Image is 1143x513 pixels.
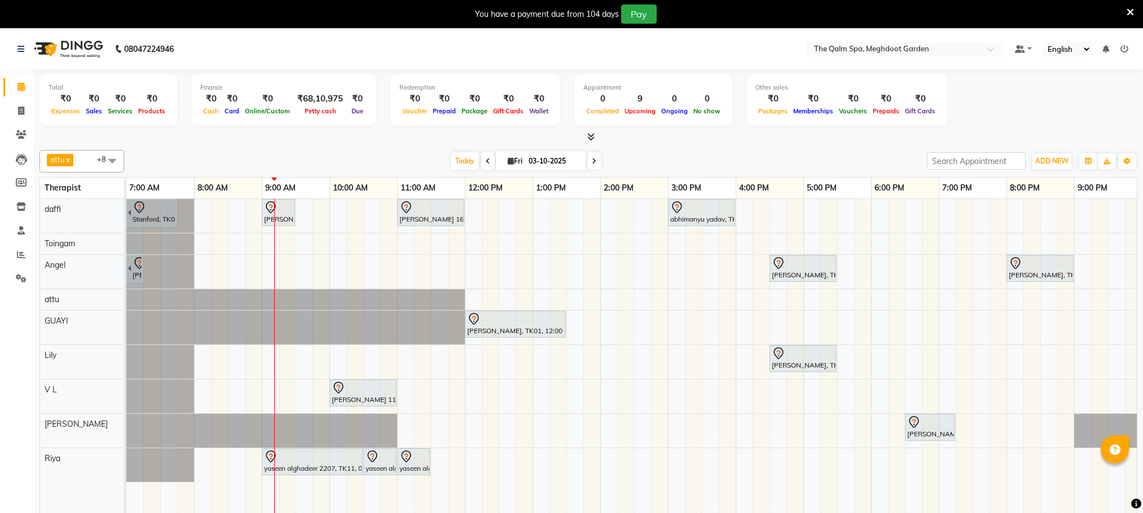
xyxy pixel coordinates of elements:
[872,180,907,196] a: 6:00 PM
[583,83,723,92] div: Appointment
[691,107,723,115] span: No show
[105,107,135,115] span: Services
[836,107,870,115] span: Vouchers
[45,204,61,214] span: daffi
[1007,180,1043,196] a: 8:00 PM
[526,92,551,105] div: ₹0
[124,33,174,65] b: 08047224946
[200,92,222,105] div: ₹0
[195,180,231,196] a: 8:00 AM
[755,107,790,115] span: Packages
[658,107,691,115] span: Ongoing
[364,450,395,474] div: yaseen alghadeer 2207, TK11, 10:30 AM-11:00 AM, De-Stress Back & Shoulder Massage with Herbal Hot...
[583,107,622,115] span: Completed
[330,180,371,196] a: 10:00 AM
[131,256,142,280] div: [PERSON_NAME], TK07, 06:15 AM-07:15 AM, Swedish De-Stress - 60 Mins
[601,180,636,196] a: 2:00 PM
[669,180,704,196] a: 3:00 PM
[222,92,242,105] div: ₹0
[45,419,108,429] span: [PERSON_NAME]
[771,347,836,370] div: [PERSON_NAME], TK03, 04:30 PM-05:30 PM, Swedish De-Stress - 60 Mins
[658,92,691,105] div: 0
[131,201,175,224] div: Stanford, TK04, 06:45 AM-07:45 AM, Swedish De-Stress - 60 Mins
[870,92,902,105] div: ₹0
[398,201,463,224] div: [PERSON_NAME] 1621, TK06, 11:00 AM-12:00 PM, Javanese Pampering - 60 Mins
[533,180,569,196] a: 1:00 PM
[466,312,565,336] div: [PERSON_NAME], TK01, 12:00 PM-01:30 PM, Javanese Pampering - 90 Mins
[242,107,293,115] span: Online/Custom
[622,107,658,115] span: Upcoming
[669,201,734,224] div: abhimanyu yadav, TK09, 03:00 PM-04:00 PM, Javanese Pampering - 60 Mins
[263,201,294,224] div: [PERSON_NAME], TK10, 09:00 AM-09:30 AM, De-Stress Back & Shoulder Massage - 30 Mins
[939,180,975,196] a: 7:00 PM
[398,180,438,196] a: 11:00 AM
[399,107,430,115] span: Voucher
[836,92,870,105] div: ₹0
[45,183,81,193] span: Therapist
[790,92,836,105] div: ₹0
[97,154,115,163] span: +8
[906,415,954,439] div: [PERSON_NAME], TK02, 06:30 PM-07:15 PM, BLOW DRY
[45,238,75,249] span: Toingam
[293,92,348,105] div: ₹68,10,975
[771,256,836,280] div: [PERSON_NAME], TK03, 04:30 PM-05:30 PM, Swedish De-Stress - 60 Mins
[736,180,772,196] a: 4:00 PM
[902,92,938,105] div: ₹0
[45,384,57,395] span: V L
[45,260,65,270] span: Angel
[459,92,490,105] div: ₹0
[1096,468,1132,502] iframe: chat widget
[302,107,339,115] span: Petty cash
[526,107,551,115] span: Wallet
[755,83,938,92] div: Other sales
[691,92,723,105] div: 0
[83,92,105,105] div: ₹0
[222,107,242,115] span: Card
[430,107,459,115] span: Prepaid
[451,152,479,170] span: Today
[348,92,367,105] div: ₹0
[755,92,790,105] div: ₹0
[790,107,836,115] span: Memberships
[902,107,938,115] span: Gift Cards
[65,155,70,164] a: x
[525,153,582,170] input: 2025-10-03
[49,107,83,115] span: Expenses
[1035,157,1069,165] span: ADD NEW
[200,107,222,115] span: Cash
[804,180,839,196] a: 5:00 PM
[49,83,168,92] div: Total
[459,107,490,115] span: Package
[621,5,657,24] button: Pay
[45,453,60,463] span: Riya
[262,180,298,196] a: 9:00 AM
[49,92,83,105] div: ₹0
[399,83,551,92] div: Redemption
[263,450,362,474] div: yaseen alghadeer 2207, TK11, 09:00 AM-10:30 AM, Javanese Pampering - 90 Mins
[45,316,68,326] span: GUAYI
[399,92,430,105] div: ₹0
[927,152,1026,170] input: Search Appointment
[135,92,168,105] div: ₹0
[490,107,526,115] span: Gift Cards
[126,180,162,196] a: 7:00 AM
[135,107,168,115] span: Products
[870,107,902,115] span: Prepaids
[105,92,135,105] div: ₹0
[349,107,366,115] span: Due
[398,450,429,474] div: yaseen alghadeer 2207, TK11, 11:00 AM-11:30 AM, FULL ARM WAX
[200,83,367,92] div: Finance
[622,92,658,105] div: 9
[45,294,59,304] span: attu
[505,157,525,165] span: Fri
[45,350,56,360] span: Lily
[50,155,65,164] span: attu
[430,92,459,105] div: ₹0
[331,381,395,405] div: [PERSON_NAME] 1124, TK05, 10:00 AM-11:00 AM, Swedish De-Stress - 60 Mins
[583,92,622,105] div: 0
[1032,153,1071,169] button: ADD NEW
[475,8,619,20] div: You have a payment due from 104 days
[242,92,293,105] div: ₹0
[1008,256,1072,280] div: [PERSON_NAME], TK08, 08:00 PM-09:00 PM, Fusion Therapy - 60 Mins
[29,33,106,65] img: logo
